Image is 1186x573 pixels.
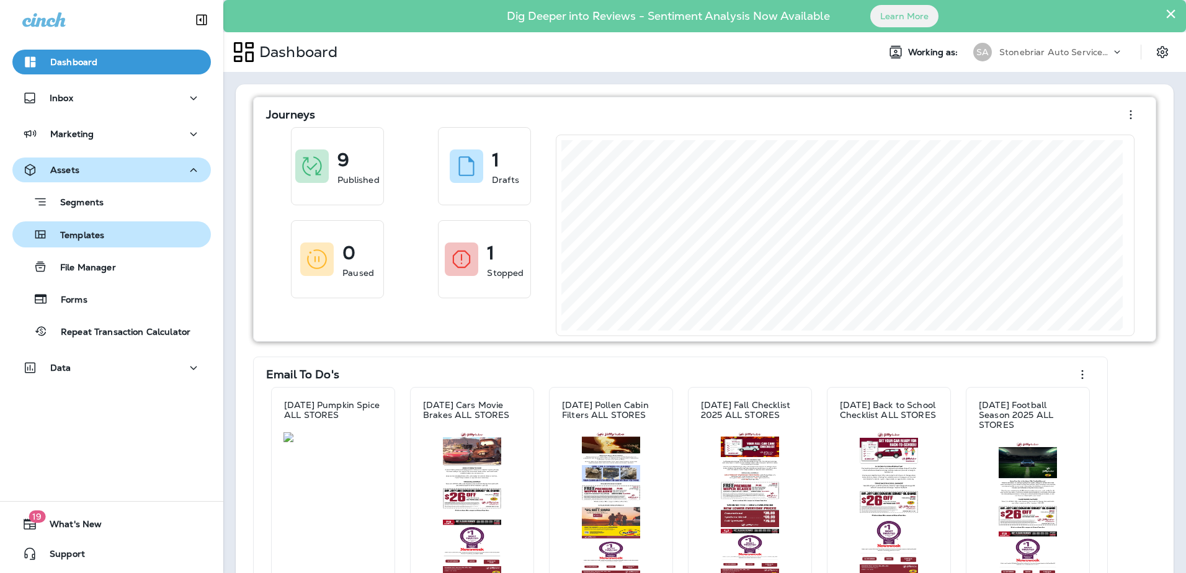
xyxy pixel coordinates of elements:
p: Stonebriar Auto Services Group [999,47,1111,57]
button: Support [12,541,211,566]
p: Dig Deeper into Reviews - Sentiment Analysis Now Available [471,14,866,18]
p: [DATE] Fall Checklist 2025 ALL STORES [701,400,799,420]
div: SA [973,43,992,61]
span: 19 [29,510,45,523]
span: Working as: [908,47,961,58]
p: 0 [342,247,355,259]
p: Stopped [487,267,524,279]
button: File Manager [12,254,211,280]
p: Segments [48,197,104,210]
p: Dashboard [50,57,97,67]
button: Inbox [12,86,211,110]
p: 1 [492,154,499,166]
img: e9f302ce-d962-4331-8a6d-41ff874cfc25.jpg [283,432,383,442]
p: Templates [48,230,104,242]
button: Close [1165,4,1177,24]
p: [DATE] Cars Movie Brakes ALL STORES [423,400,521,420]
p: Paused [342,267,374,279]
p: 9 [337,154,349,166]
p: Journeys [266,109,315,121]
p: Published [337,174,380,186]
button: 19What's New [12,512,211,536]
p: Data [50,363,71,373]
button: Learn More [870,5,939,27]
button: Collapse Sidebar [184,7,219,32]
p: Inbox [50,93,73,103]
p: Dashboard [254,43,337,61]
p: Marketing [50,129,94,139]
span: Support [37,549,85,564]
p: 1 [487,247,494,259]
button: Repeat Transaction Calculator [12,318,211,344]
p: Assets [50,165,79,175]
button: Marketing [12,122,211,146]
p: Repeat Transaction Calculator [48,327,190,339]
button: Assets [12,158,211,182]
p: Email To Do's [266,368,339,381]
p: [DATE] Back to School Checklist ALL STORES [840,400,938,420]
p: File Manager [48,262,116,274]
button: Forms [12,286,211,312]
p: [DATE] Pollen Cabin Filters ALL STORES [562,400,660,420]
p: [DATE] Pumpkin Spice ALL STORES [284,400,382,420]
p: Drafts [492,174,519,186]
button: Templates [12,221,211,247]
button: Dashboard [12,50,211,74]
button: Settings [1151,41,1174,63]
button: Data [12,355,211,380]
button: Segments [12,189,211,215]
p: Forms [48,295,87,306]
span: What's New [37,519,102,534]
p: [DATE] Football Season 2025 ALL STORES [979,400,1077,430]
